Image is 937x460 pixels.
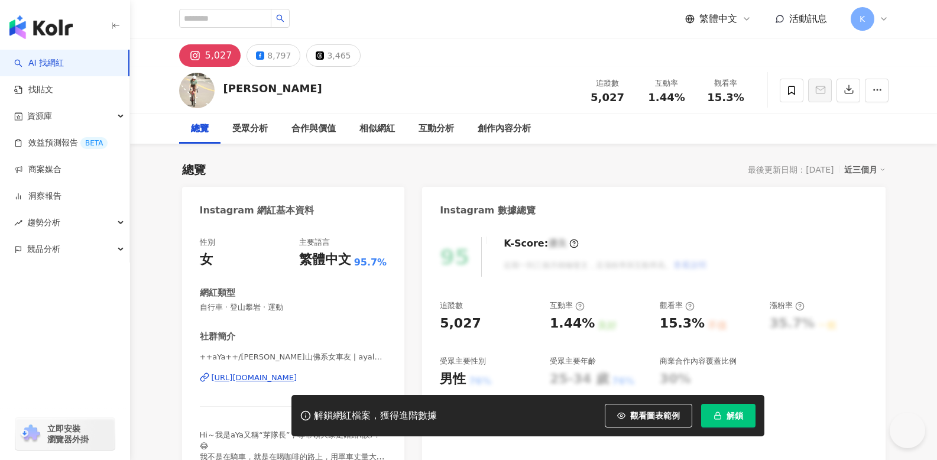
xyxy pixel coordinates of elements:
[844,162,886,177] div: 近三個月
[585,77,630,89] div: 追蹤數
[748,165,834,174] div: 最後更新日期：[DATE]
[701,404,756,427] button: 解鎖
[14,219,22,227] span: rise
[327,47,351,64] div: 3,465
[14,164,61,176] a: 商案媒合
[354,256,387,269] span: 95.7%
[27,236,60,263] span: 競品分析
[660,356,737,367] div: 商業合作內容覆蓋比例
[630,411,680,420] span: 觀看圖表範例
[27,103,52,129] span: 資源庫
[314,410,437,422] div: 解鎖網紅檔案，獲得進階數據
[306,44,360,67] button: 3,465
[15,418,115,450] a: chrome extension立即安裝 瀏覽器外掛
[14,57,64,69] a: searchAI 找網紅
[699,12,737,25] span: 繁體中文
[47,423,89,445] span: 立即安裝 瀏覽器外掛
[591,91,624,103] span: 5,027
[200,204,315,217] div: Instagram 網紅基本資料
[707,92,744,103] span: 15.3%
[191,122,209,136] div: 總覽
[200,302,387,313] span: 自行車 · 登山攀岩 · 運動
[550,300,585,311] div: 互動率
[504,237,579,250] div: K-Score :
[419,122,454,136] div: 互動分析
[205,47,232,64] div: 5,027
[267,47,291,64] div: 8,797
[212,372,297,383] div: [URL][DOMAIN_NAME]
[200,372,387,383] a: [URL][DOMAIN_NAME]
[359,122,395,136] div: 相似網紅
[440,356,486,367] div: 受眾主要性別
[660,315,705,333] div: 15.3%
[550,315,595,333] div: 1.44%
[276,14,284,22] span: search
[200,287,235,299] div: 網紅類型
[27,209,60,236] span: 趨勢分析
[14,190,61,202] a: 洞察報告
[478,122,531,136] div: 創作內容分析
[14,84,53,96] a: 找貼文
[605,404,692,427] button: 觀看圖表範例
[299,237,330,248] div: 主要語言
[19,425,42,443] img: chrome extension
[727,411,743,420] span: 解鎖
[440,204,536,217] div: Instagram 數據總覽
[789,13,827,24] span: 活動訊息
[200,331,235,343] div: 社群簡介
[200,251,213,269] div: 女
[770,300,805,311] div: 漲粉率
[660,300,695,311] div: 觀看率
[440,315,481,333] div: 5,027
[860,12,865,25] span: K
[179,73,215,108] img: KOL Avatar
[299,251,351,269] div: 繁體中文
[9,15,73,39] img: logo
[440,370,466,388] div: 男性
[644,77,689,89] div: 互動率
[14,137,108,149] a: 效益預測報告BETA
[223,81,322,96] div: [PERSON_NAME]
[182,161,206,178] div: 總覽
[291,122,336,136] div: 合作與價值
[648,92,685,103] span: 1.44%
[200,352,387,362] span: ++aYa++/[PERSON_NAME]山佛系女車友 | ayalee0115
[247,44,300,67] button: 8,797
[200,237,215,248] div: 性別
[179,44,241,67] button: 5,027
[232,122,268,136] div: 受眾分析
[703,77,748,89] div: 觀看率
[550,356,596,367] div: 受眾主要年齡
[440,300,463,311] div: 追蹤數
